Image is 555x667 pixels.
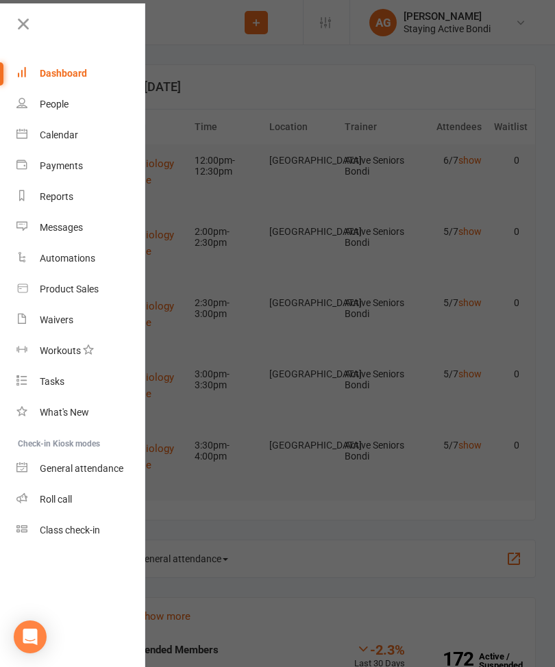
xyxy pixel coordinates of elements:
a: Waivers [16,305,146,336]
a: Calendar [16,120,146,151]
div: Reports [40,191,73,202]
a: Product Sales [16,274,146,305]
div: People [40,99,69,110]
div: Dashboard [40,68,87,79]
div: Roll call [40,494,72,505]
div: General attendance [40,463,123,474]
a: Reports [16,181,146,212]
a: Tasks [16,366,146,397]
a: What's New [16,397,146,428]
a: Messages [16,212,146,243]
div: Product Sales [40,284,99,294]
a: General attendance kiosk mode [16,453,146,484]
div: Workouts [40,345,81,356]
div: Class check-in [40,525,100,536]
div: Waivers [40,314,73,325]
div: Calendar [40,129,78,140]
div: Messages [40,222,83,233]
div: Automations [40,253,95,264]
div: What's New [40,407,89,418]
a: Roll call [16,484,146,515]
div: Tasks [40,376,64,387]
a: Dashboard [16,58,146,89]
div: Open Intercom Messenger [14,620,47,653]
a: Workouts [16,336,146,366]
a: People [16,89,146,120]
a: Automations [16,243,146,274]
a: Payments [16,151,146,181]
a: Class kiosk mode [16,515,146,546]
div: Payments [40,160,83,171]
